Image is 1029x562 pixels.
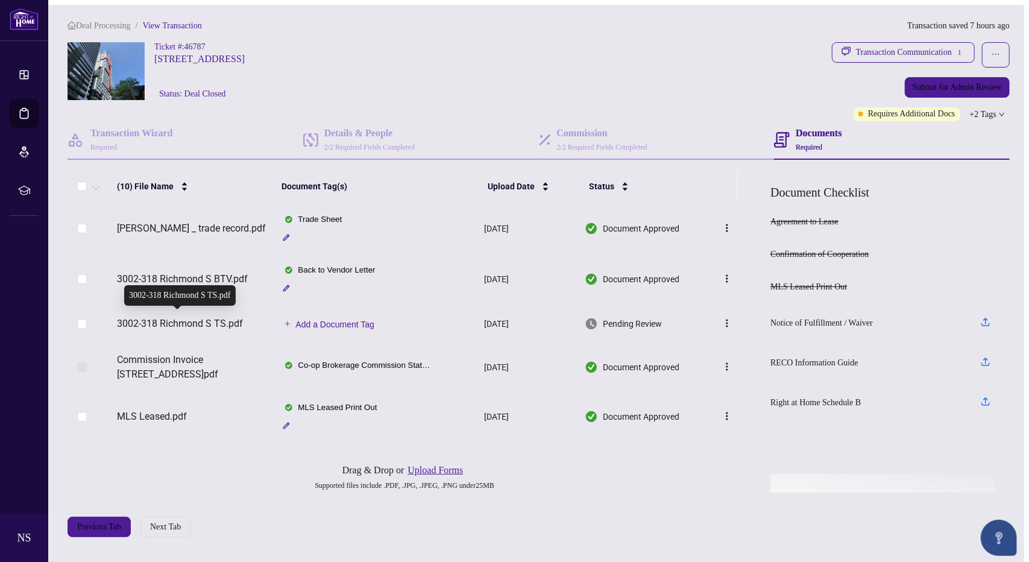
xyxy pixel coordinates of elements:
[117,180,174,193] span: (10) File Name
[124,285,236,306] div: 3002-318 Richmond S TS.pdf
[68,517,131,537] button: Previous Tab
[280,264,380,295] button: Status IconBack to Vendor Letter
[603,273,679,286] span: Document Approved
[82,455,727,500] span: Drag & Drop orUpload FormsSupported files include .PDF, .JPG, .JPEG, .PNG under25MB
[293,264,380,277] span: Back to Vendor Letter
[796,143,822,151] span: Required
[717,314,737,333] button: Logo
[184,89,226,98] span: Deal Closed
[603,222,679,235] span: Document Approved
[557,143,647,151] span: 2/2 Required Fields Completed
[184,42,206,51] span: 46787
[76,21,131,30] span: Deal Processing
[280,401,382,432] button: Status IconMLS Leased Print Out
[117,272,248,286] span: 3002-318 Richmond S BTV.pdf
[585,222,598,235] img: Document Status
[293,359,436,372] span: Co-op Brokerage Commission Statement
[68,21,76,30] span: home
[584,169,711,203] th: Status
[722,274,732,283] img: Logo
[488,180,535,193] span: Upload Date
[970,107,996,121] span: +2 Tags
[479,254,580,305] td: [DATE]
[136,19,138,33] li: /
[280,317,379,332] button: Add a Document Tag
[770,248,869,261] div: Confirmation of Cooperation
[907,19,1010,33] article: Transaction saved 7 hours ago
[280,264,293,277] img: Status Icon
[117,317,243,331] span: 3002-318 Richmond S TS.pdf
[603,317,662,330] span: Pending Review
[112,169,277,203] th: (10) File Name
[770,184,869,201] span: Document Checklist
[277,169,482,203] th: Document Tag(s)
[483,169,585,203] th: Upload Date
[154,52,245,66] span: [STREET_ADDRESS]
[770,356,858,370] div: RECO Information Guide
[585,361,598,374] img: Document Status
[140,517,190,537] button: Next Tab
[90,126,172,140] h4: Transaction Wizard
[796,126,842,140] h4: Documents
[770,280,847,294] div: MLS Leased Print Out
[722,223,732,233] img: Logo
[280,401,293,414] img: Status Icon
[770,396,861,409] div: Right at Home Schedule B
[913,78,1002,97] span: Submit for Admin Review
[285,321,291,327] span: plus
[17,529,31,546] span: NS
[342,463,467,478] span: Drag & Drop or
[280,213,347,244] button: Status IconTrade Sheet
[770,317,873,330] div: Notice of Fulfillment / Waiver
[479,391,580,442] td: [DATE]
[603,361,679,374] span: Document Approved
[280,213,293,226] img: Status Icon
[585,317,598,330] img: Document Status
[68,42,145,100] img: IMG-C12308936_1.jpg
[905,77,1010,98] button: Submit for Admin Review
[557,126,647,140] h4: Commission
[324,143,415,151] span: 2/2 Required Fields Completed
[142,21,201,30] span: View Transaction
[10,8,39,30] img: logo
[293,401,382,414] span: MLS Leased Print Out
[117,353,271,382] span: Commission Invoice [STREET_ADDRESS]pdf
[324,126,415,140] h4: Details & People
[585,273,598,286] img: Document Status
[404,463,467,478] button: Upload Forms
[479,442,580,493] td: [DATE]
[717,358,737,377] button: Logo
[832,42,975,63] button: Transaction Communication1
[954,47,965,58] div: 1
[90,143,117,151] span: Required
[992,50,1000,58] span: ellipsis
[868,107,955,121] span: Requires Additional Docs
[717,270,737,289] button: Logo
[479,343,580,391] td: [DATE]
[722,411,732,421] img: Logo
[293,213,347,226] span: Trade Sheet
[722,318,732,328] img: Logo
[295,320,374,329] span: Add a Document Tag
[856,43,965,62] div: Transaction Communication
[117,221,266,236] span: [PERSON_NAME] _ trade record.pdf
[280,359,436,372] button: Status IconCo-op Brokerage Commission Statement
[479,305,580,343] td: [DATE]
[981,520,1017,556] button: Open asap
[770,215,839,229] div: Agreement to Lease
[154,88,230,100] div: Status:
[77,517,121,537] span: Previous Tab
[717,407,737,426] button: Logo
[603,410,679,423] span: Document Approved
[585,410,598,423] img: Document Status
[280,359,293,372] img: Status Icon
[717,219,737,238] button: Logo
[589,180,614,193] span: Status
[722,362,732,371] img: Logo
[154,42,206,52] div: Ticket #:
[479,203,580,254] td: [DATE]
[117,409,187,424] span: MLS Leased.pdf
[999,112,1005,118] span: down
[89,478,720,493] p: Supported files include .PDF, .JPG, .JPEG, .PNG under 25 MB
